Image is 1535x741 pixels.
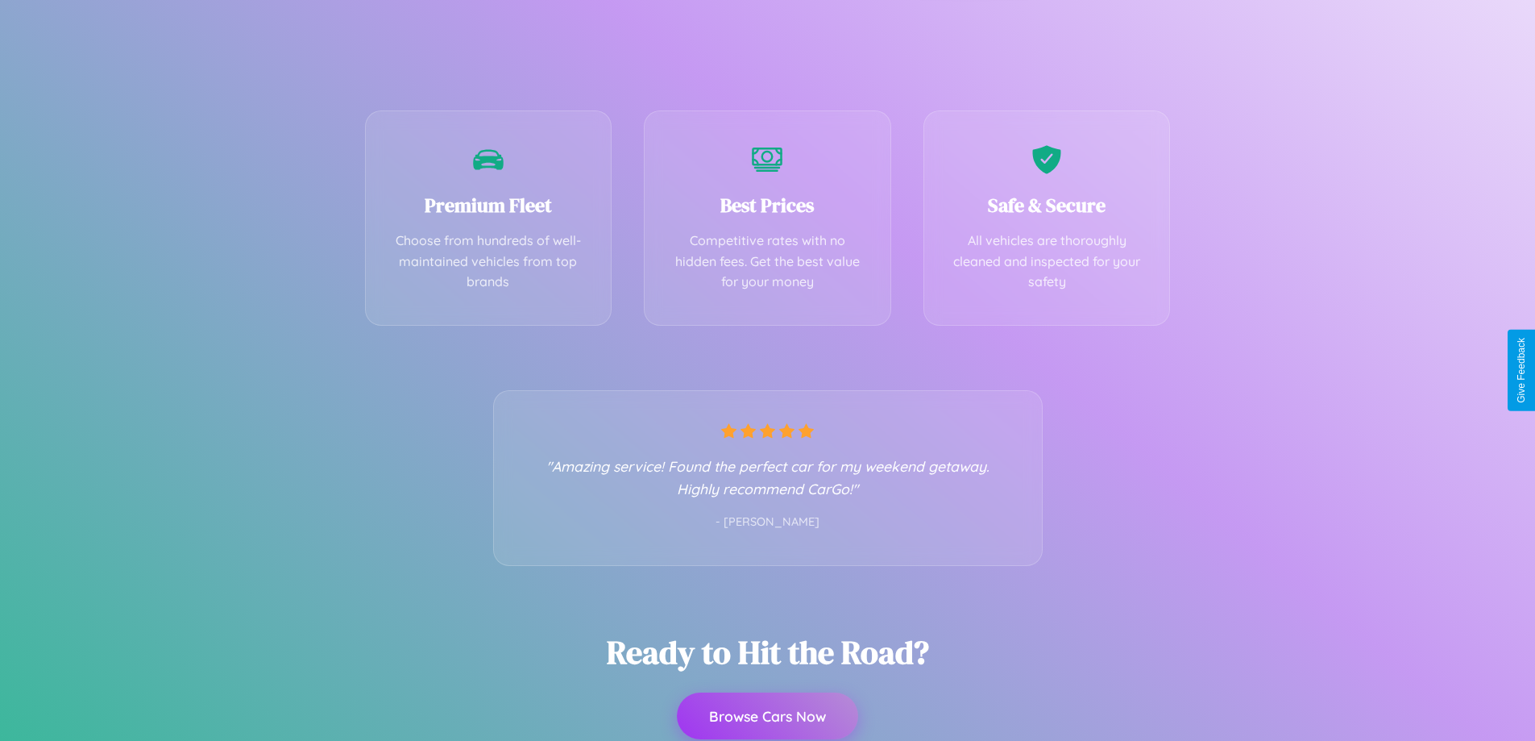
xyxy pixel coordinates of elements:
p: Choose from hundreds of well-maintained vehicles from top brands [390,231,587,293]
h2: Ready to Hit the Road? [607,631,929,674]
button: Browse Cars Now [677,693,858,739]
p: - [PERSON_NAME] [526,512,1010,533]
h3: Safe & Secure [948,192,1146,219]
p: "Amazing service! Found the perfect car for my weekend getaway. Highly recommend CarGo!" [526,455,1010,500]
div: Give Feedback [1516,338,1527,403]
h3: Premium Fleet [390,192,587,219]
p: Competitive rates with no hidden fees. Get the best value for your money [669,231,866,293]
p: All vehicles are thoroughly cleaned and inspected for your safety [948,231,1146,293]
h3: Best Prices [669,192,866,219]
